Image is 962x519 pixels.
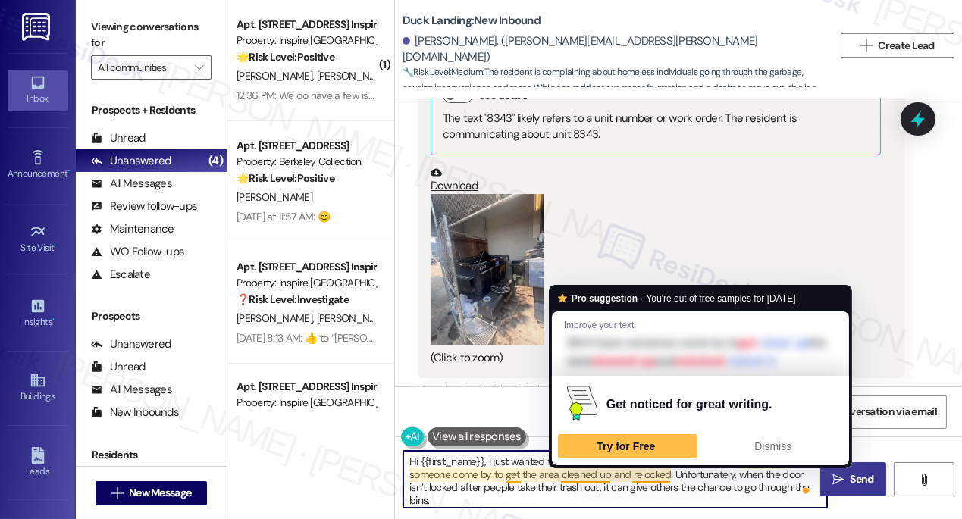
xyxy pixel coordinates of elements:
div: Apt. [STREET_ADDRESS] Inspire Homes [GEOGRAPHIC_DATA] [237,17,377,33]
button: Share Conversation via email [792,395,947,429]
div: (4) [205,149,227,173]
span: Escalation type escalation [519,383,623,396]
div: Escalate [91,267,150,283]
div: Property: Inspire [GEOGRAPHIC_DATA] [237,275,377,291]
b: Duck Landing: New Inbound [403,13,541,29]
i:  [195,61,203,73]
div: Property: Berkeley Collection [237,154,377,170]
textarea: To enrich screen reader interactions, please activate Accessibility in Grammarly extension settings [403,451,827,508]
span: [PERSON_NAME] [317,69,393,83]
div: Property: Inspire [GEOGRAPHIC_DATA] [237,33,377,48]
strong: 🔧 Risk Level: Medium [403,66,483,78]
span: : The resident is complaining about homeless individuals going through the garbage, causing incon... [403,64,833,130]
a: Download [431,167,881,193]
div: Tagged as: [418,378,905,400]
div: WO Follow-ups [91,244,184,260]
img: ResiDesk Logo [22,13,53,41]
button: Zoom image [431,194,544,345]
div: Maintenance [91,221,174,237]
span: Emailed client , [462,383,519,396]
div: Unread [91,359,146,375]
div: Unread [91,130,146,146]
span: • [67,166,70,177]
div: Unanswered [91,336,171,352]
span: Create Lead [879,38,935,54]
div: 12:36 PM: We do have a few issues with the house [237,89,456,102]
span: Send [851,471,874,487]
input: All communities [98,55,187,80]
span: [PERSON_NAME] [237,190,312,204]
button: New Message [96,481,208,505]
div: All Messages [91,176,172,192]
a: Buildings [8,367,68,408]
strong: ❓ Risk Level: Investigate [237,292,349,306]
a: Inbox [8,70,68,111]
div: Apt. [STREET_ADDRESS] [237,138,377,154]
div: Property: Inspire [GEOGRAPHIC_DATA] [237,395,377,411]
div: Unanswered [91,153,171,169]
div: Review follow-ups [91,199,197,214]
div: Apt. [STREET_ADDRESS] Inspire Homes [GEOGRAPHIC_DATA] [237,259,377,275]
i:  [918,474,929,486]
div: Residents [76,447,227,463]
div: The text "8343" likely refers to a unit number or work order. The resident is communicating about... [443,111,869,143]
span: [PERSON_NAME] [237,311,317,325]
strong: 🌟 Risk Level: Positive [237,50,334,64]
span: [PERSON_NAME] [317,311,397,325]
span: Share Conversation via email [802,404,937,420]
div: Apt. [STREET_ADDRESS] Inspire Homes [GEOGRAPHIC_DATA] [237,379,377,395]
div: All Messages [91,382,172,398]
label: Viewing conversations for [91,15,212,55]
button: Create Lead [841,33,954,58]
a: Insights • [8,293,68,334]
span: New Message [129,485,191,501]
span: • [55,240,57,251]
i:  [832,474,844,486]
div: [PERSON_NAME]. ([PERSON_NAME][EMAIL_ADDRESS][PERSON_NAME][DOMAIN_NAME]) [403,33,822,66]
span: [PERSON_NAME] [237,69,317,83]
span: • [52,314,55,325]
div: New Inbounds [91,405,179,421]
a: Leads [8,442,68,483]
div: (Click to zoom) [431,350,881,366]
strong: 🌟 Risk Level: Positive [237,171,334,185]
div: Prospects + Residents [76,102,227,118]
i:  [860,39,872,52]
a: Site Visit • [8,219,68,260]
button: Send [820,462,886,496]
div: [DATE] at 11:57 AM: 😊 [237,210,330,224]
div: Prospects [76,308,227,324]
i:  [111,487,123,499]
